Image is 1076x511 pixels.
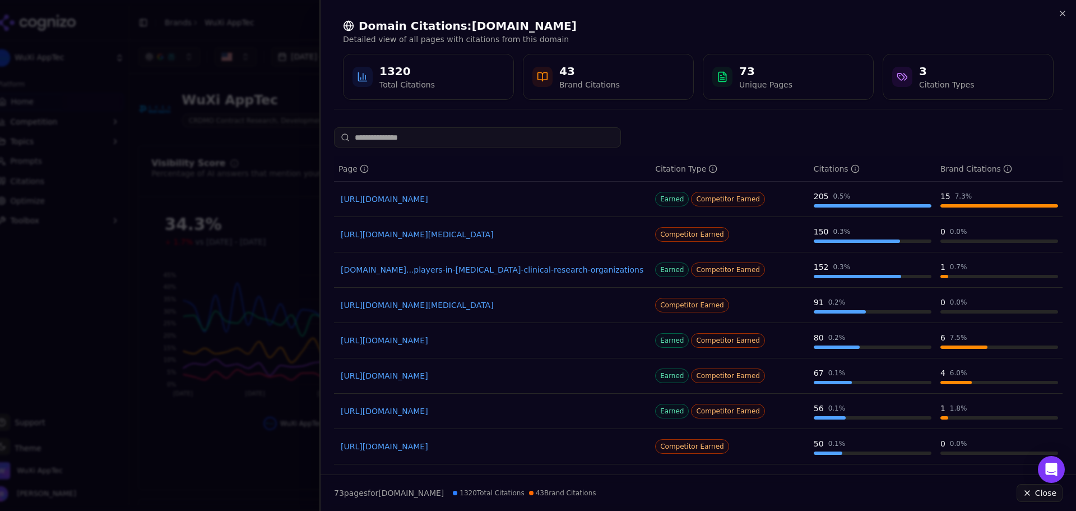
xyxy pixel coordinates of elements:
span: Competitor Earned [655,439,729,454]
span: Competitor Earned [691,263,765,277]
span: Competitor Earned [691,333,765,348]
div: 0.1 % [828,369,846,378]
div: 0.3 % [833,263,851,271]
div: 152 [814,261,829,273]
p: Detailed view of all pages with citations from this domain [343,34,1054,45]
div: Brand Citations [559,79,620,90]
div: 3 [919,63,974,79]
div: 0.7 % [950,263,967,271]
div: 7.5 % [950,333,967,342]
div: Citation Type [655,163,717,174]
div: 1.8 % [950,404,967,413]
div: 0.0 % [950,439,967,448]
div: 73 [739,63,792,79]
a: [URL][DOMAIN_NAME] [341,335,644,346]
div: 4 [940,367,945,379]
div: Citation Types [919,79,974,90]
p: page s for [334,487,444,499]
h2: Domain Citations: [DOMAIN_NAME] [343,18,1054,34]
div: 1 [940,261,945,273]
th: citationTypes [651,156,809,182]
div: 43 [559,63,620,79]
span: 43 Brand Citations [529,489,596,498]
span: 1320 Total Citations [453,489,524,498]
div: Citations [814,163,860,174]
span: Earned [655,404,689,418]
a: [URL][DOMAIN_NAME] [341,441,644,452]
a: [URL][DOMAIN_NAME][MEDICAL_DATA] [341,300,644,311]
a: [DOMAIN_NAME]...players-in-[MEDICAL_DATA]-clinical-research-organizations [341,264,644,275]
span: Competitor Earned [691,369,765,383]
a: [URL][DOMAIN_NAME] [341,194,644,205]
div: Page [338,163,369,174]
div: 6 [940,332,945,343]
div: 7.3 % [955,192,972,201]
div: 0 [940,297,945,308]
span: Competitor Earned [691,404,765,418]
div: 0 [940,438,945,449]
th: brandCitationCount [936,156,1063,182]
span: Competitor Earned [655,227,729,242]
span: Competitor Earned [655,298,729,312]
div: 67 [814,367,824,379]
div: 205 [814,191,829,202]
span: Earned [655,192,689,206]
div: 0.2 % [828,298,846,307]
div: 0.3 % [833,227,851,236]
span: 73 [334,489,344,498]
div: 0.1 % [828,404,846,413]
th: page [334,156,651,182]
div: 0.0 % [950,298,967,307]
div: 0.2 % [828,333,846,342]
div: 91 [814,297,824,308]
div: 1320 [379,63,435,79]
span: Earned [655,333,689,348]
a: [URL][DOMAIN_NAME] [341,406,644,417]
div: 50 [814,438,824,449]
th: totalCitationCount [809,156,936,182]
span: Competitor Earned [691,192,765,206]
a: [URL][DOMAIN_NAME][MEDICAL_DATA] [341,229,644,240]
div: Total Citations [379,79,435,90]
span: Earned [655,369,689,383]
div: 0.5 % [833,192,851,201]
span: [DOMAIN_NAME] [378,489,444,498]
div: 6.0 % [950,369,967,378]
div: 0 [940,226,945,237]
div: 15 [940,191,950,202]
div: 80 [814,332,824,343]
div: 1 [940,403,945,414]
div: Brand Citations [940,163,1012,174]
div: 0.0 % [950,227,967,236]
button: Close [1017,484,1063,502]
span: Earned [655,263,689,277]
div: 0.1 % [828,439,846,448]
div: 56 [814,403,824,414]
a: [URL][DOMAIN_NAME] [341,370,644,381]
div: Unique Pages [739,79,792,90]
div: 150 [814,226,829,237]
